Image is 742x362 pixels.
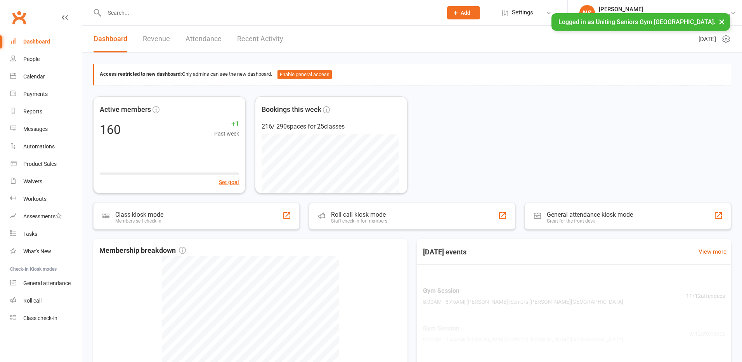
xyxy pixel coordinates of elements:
button: Enable general access [277,70,332,79]
strong: Access restricted to new dashboard: [100,71,182,77]
span: 8:00AM - 8:45AM | [PERSON_NAME] | Seniors [PERSON_NAME][GEOGRAPHIC_DATA] [423,297,623,306]
span: 11 / 12 attendees [686,292,725,300]
div: Tasks [23,231,37,237]
div: Payments [23,91,48,97]
a: Calendar [10,68,82,85]
div: [PERSON_NAME] [599,6,730,13]
div: Messages [23,126,48,132]
span: 9:00AM - 9:45AM | [PERSON_NAME] | Seniors [PERSON_NAME][GEOGRAPHIC_DATA] [423,335,623,344]
div: Great for the front desk [547,218,633,224]
div: Assessments [23,213,62,219]
a: Assessments [10,208,82,225]
div: People [23,56,40,62]
button: Set goal [219,178,239,186]
button: Add [447,6,480,19]
span: 9 / 12 attendees [689,329,725,338]
div: Members self check-in [115,218,163,224]
a: Automations [10,138,82,155]
a: Dashboard [94,26,127,52]
span: Past week [214,129,239,138]
a: Waivers [10,173,82,190]
input: Search... [102,7,437,18]
div: Calendar [23,73,45,80]
a: Tasks [10,225,82,243]
span: Membership breakdown [99,245,186,256]
div: Roll call [23,298,42,304]
a: Class kiosk mode [10,310,82,327]
div: Roll call kiosk mode [331,211,387,218]
a: General attendance kiosk mode [10,275,82,292]
div: General attendance kiosk mode [547,211,633,218]
span: Gym Session [423,324,623,334]
a: Attendance [185,26,222,52]
a: Messages [10,120,82,138]
span: +1 [214,118,239,130]
button: × [715,13,729,30]
div: Class check-in [23,315,57,321]
a: Workouts [10,190,82,208]
a: People [10,50,82,68]
div: Only admins can see the new dashboard. [100,70,725,79]
a: Revenue [143,26,170,52]
span: Settings [512,4,533,21]
div: 216 / 290 spaces for 25 classes [262,122,401,132]
a: Dashboard [10,33,82,50]
div: Automations [23,143,55,150]
div: Dashboard [23,38,50,45]
a: View more [699,247,726,256]
a: Reports [10,103,82,120]
div: Waivers [23,178,42,184]
span: Add [461,10,470,16]
div: Product Sales [23,161,57,167]
div: What's New [23,248,51,254]
div: Workouts [23,196,47,202]
div: Uniting Seniors [PERSON_NAME][GEOGRAPHIC_DATA] [599,13,730,20]
a: Clubworx [9,8,29,27]
a: Recent Activity [237,26,283,52]
h3: [DATE] events [417,245,473,259]
a: Payments [10,85,82,103]
span: Logged in as Uniting Seniors Gym [GEOGRAPHIC_DATA]. [558,18,715,26]
div: Staff check-in for members [331,218,387,224]
span: Gym Session [423,286,623,296]
div: Class kiosk mode [115,211,163,218]
div: General attendance [23,280,71,286]
div: 160 [100,124,121,136]
span: Bookings this week [262,104,321,115]
a: Product Sales [10,155,82,173]
div: Reports [23,108,42,115]
a: What's New [10,243,82,260]
div: NS [579,5,595,21]
span: Active members [100,104,151,115]
a: Roll call [10,292,82,310]
span: [DATE] [699,35,716,44]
